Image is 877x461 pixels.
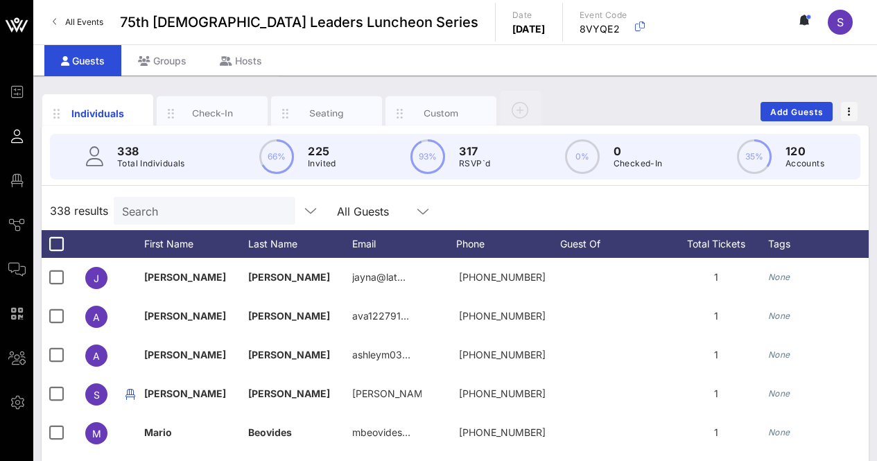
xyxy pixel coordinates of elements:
span: Beovides [248,426,292,438]
div: First Name [144,230,248,258]
div: Guests [44,45,121,76]
p: [PERSON_NAME]… [352,374,422,413]
p: Total Individuals [117,157,185,171]
button: Add Guests [761,102,833,121]
span: A [93,311,100,323]
div: Check-In [182,107,243,120]
p: 120 [785,143,824,159]
p: 225 [308,143,336,159]
p: jayna@lat… [352,258,406,297]
span: +15127792652 [459,310,546,322]
div: 1 [664,374,768,413]
i: None [768,388,790,399]
div: 1 [664,413,768,452]
div: 1 [664,258,768,297]
span: A [93,350,100,362]
p: ashleym03… [352,336,410,374]
div: S [828,10,853,35]
span: [PERSON_NAME] [144,271,226,283]
div: Total Tickets [664,230,768,258]
div: All Guests [329,197,440,225]
i: None [768,311,790,321]
p: 0 [614,143,663,159]
span: J [94,272,99,284]
p: 8VYQE2 [580,22,627,36]
span: +13104367738 [459,271,546,283]
p: Invited [308,157,336,171]
span: Mario [144,426,172,438]
p: mbeovides… [352,413,410,452]
span: 75th [DEMOGRAPHIC_DATA] Leaders Luncheon Series [120,12,478,33]
span: [PERSON_NAME] [248,349,330,360]
span: S [94,389,100,401]
a: All Events [44,11,112,33]
p: [DATE] [512,22,546,36]
div: Email [352,230,456,258]
i: None [768,427,790,437]
span: [PERSON_NAME] [248,388,330,399]
p: ava122791… [352,297,409,336]
span: [PERSON_NAME] [248,310,330,322]
div: All Guests [337,205,389,218]
div: Hosts [203,45,279,76]
span: 338 results [50,202,108,219]
span: +19158005079 [459,349,546,360]
div: 1 [664,297,768,336]
span: +17863519976 [459,426,546,438]
p: 317 [459,143,490,159]
span: +15129684884 [459,388,546,399]
span: All Events [65,17,103,27]
span: S [837,15,844,29]
p: RSVP`d [459,157,490,171]
span: [PERSON_NAME] [144,310,226,322]
div: Guest Of [560,230,664,258]
span: [PERSON_NAME] [144,388,226,399]
div: Groups [121,45,203,76]
div: Seating [296,107,358,120]
div: Custom [410,107,472,120]
p: Date [512,8,546,22]
p: 338 [117,143,185,159]
span: [PERSON_NAME] [248,271,330,283]
i: None [768,272,790,282]
p: Accounts [785,157,824,171]
span: Add Guests [770,107,824,117]
span: [PERSON_NAME] [144,349,226,360]
div: Individuals [67,106,129,121]
div: Last Name [248,230,352,258]
p: Event Code [580,8,627,22]
p: Checked-In [614,157,663,171]
div: 1 [664,336,768,374]
i: None [768,349,790,360]
span: M [92,428,101,440]
div: Phone [456,230,560,258]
